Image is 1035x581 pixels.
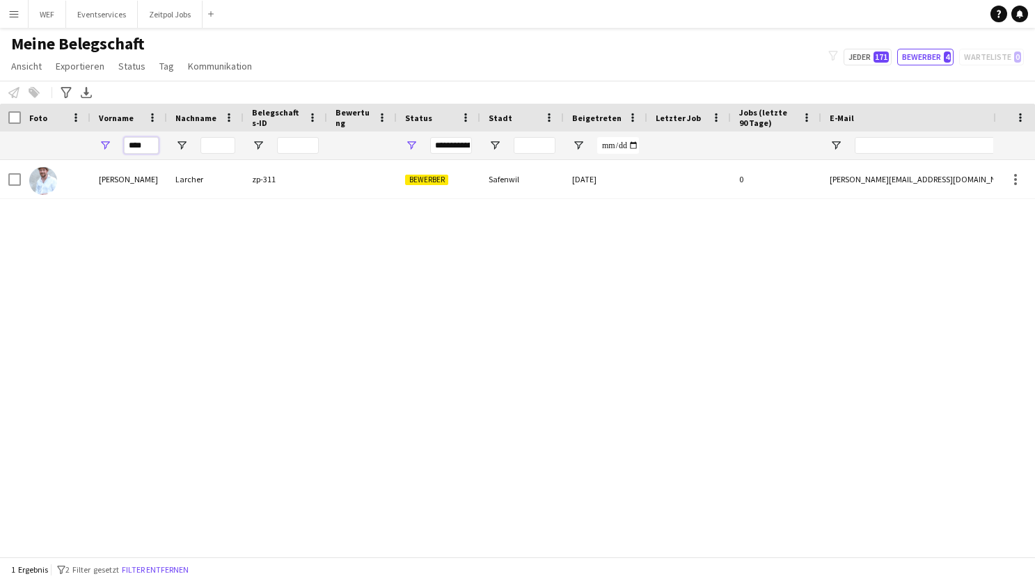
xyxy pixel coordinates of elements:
input: Stadt Filtereingang [514,137,555,154]
button: Filtermenü öffnen [405,139,418,152]
img: Sven Larcher [29,167,57,195]
button: Filtermenü öffnen [489,139,501,152]
div: zp-311 [244,160,327,198]
span: 4 [944,51,951,63]
button: Filtermenü öffnen [252,139,264,152]
span: Status [405,113,432,123]
span: Ansicht [11,60,42,72]
input: Nachname Filtereingang [200,137,235,154]
div: Larcher [167,160,244,198]
a: Exportieren [50,57,110,75]
button: Filtermenü öffnen [175,139,188,152]
span: 2 Filter gesetzt [65,564,119,575]
span: Vorname [99,113,134,123]
span: Nachname [175,113,216,123]
app-action-btn: Erweiterte Filter [58,84,74,101]
a: Tag [154,57,180,75]
button: Eventservices [66,1,138,28]
input: Belegschafts-ID Filtereingang [277,137,319,154]
span: Belegschafts-ID [252,107,302,128]
input: Vorname Filtereingang [124,137,159,154]
input: Beigetreten Filtereingang [597,137,639,154]
span: Bewerber [405,175,448,185]
button: Bewerber4 [897,49,954,65]
button: Jeder171 [844,49,892,65]
button: Filtermenü öffnen [830,139,842,152]
div: [PERSON_NAME] [90,160,167,198]
span: Foto [29,113,47,123]
span: Beigetreten [572,113,622,123]
button: Filtermenü öffnen [572,139,585,152]
span: Bewertung [335,107,372,128]
span: 171 [874,51,889,63]
a: Ansicht [6,57,47,75]
div: 0 [731,160,821,198]
span: Letzter Job [656,113,701,123]
span: Stadt [489,113,512,123]
span: E-Mail [830,113,854,123]
button: Filter entfernen [119,562,191,578]
span: Kommunikation [188,60,252,72]
span: Exportieren [56,60,104,72]
span: Jobs (letzte 90 Tage) [739,107,796,128]
a: Status [113,57,151,75]
span: Status [118,60,145,72]
button: Filtermenü öffnen [99,139,111,152]
div: [DATE] [564,160,647,198]
span: Meine Belegschaft [11,33,145,54]
div: Safenwil [480,160,564,198]
span: Tag [159,60,174,72]
app-action-btn: XLSX exportieren [78,84,95,101]
a: Kommunikation [182,57,258,75]
button: Zeitpol Jobs [138,1,203,28]
button: WEF [29,1,66,28]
